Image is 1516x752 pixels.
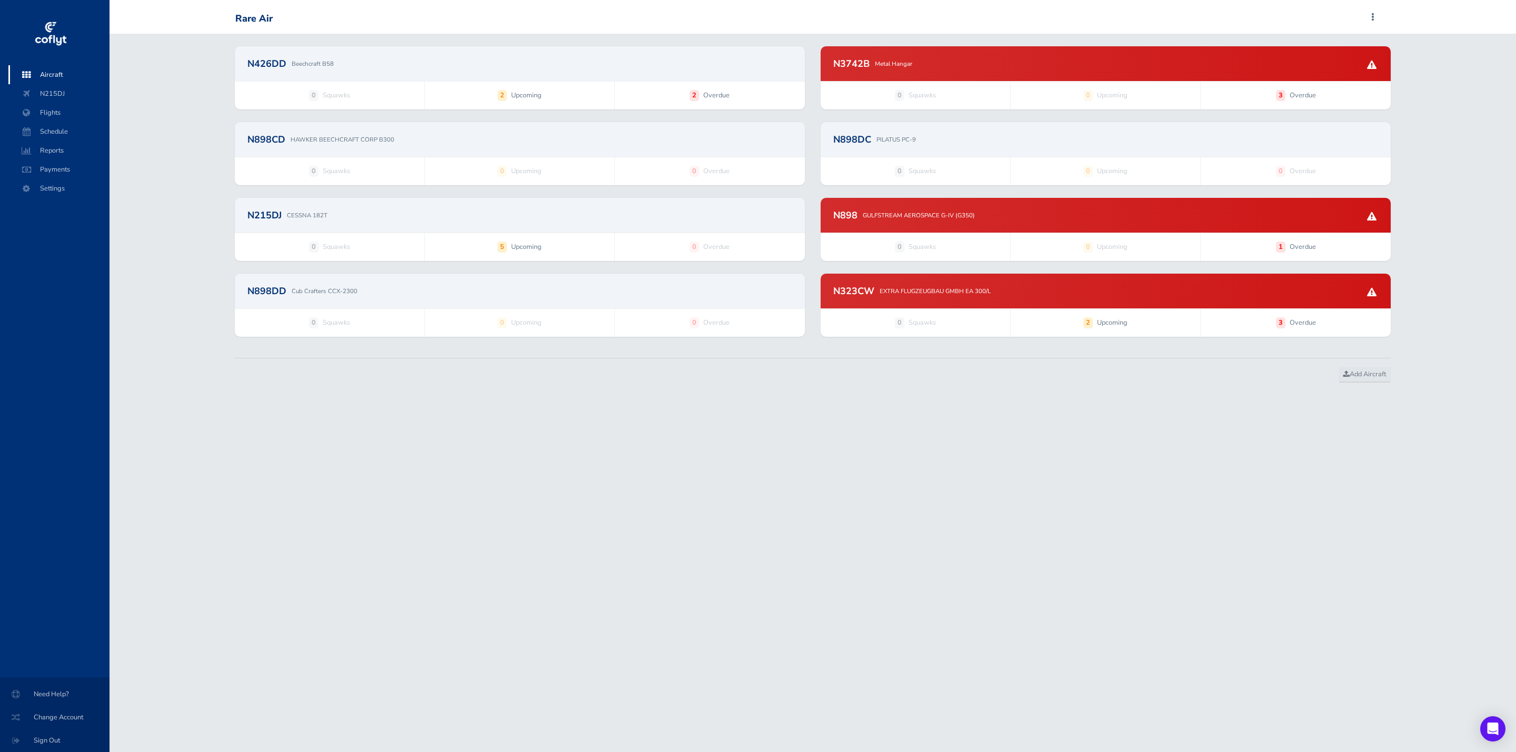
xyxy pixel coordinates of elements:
[821,274,1391,337] a: N323CW EXTRA FLUGZEUGBAU GMBH EA 300/L 0 Squawks 2 Upcoming 3 Overdue
[13,731,97,750] span: Sign Out
[1290,90,1316,101] span: Overdue
[703,317,730,328] span: Overdue
[235,198,805,261] a: N215DJ CESSNA 182T 0 Squawks 5 Upcoming 0 Overdue
[511,90,542,101] span: Upcoming
[1290,166,1316,176] span: Overdue
[13,685,97,704] span: Need Help?
[909,90,936,101] span: Squawks
[1097,317,1128,328] span: Upcoming
[703,90,730,101] span: Overdue
[690,90,699,101] strong: 2
[1343,369,1386,379] span: Add Aircraft
[1097,242,1128,252] span: Upcoming
[1083,242,1093,252] strong: 0
[1480,716,1505,741] div: Open Intercom Messenger
[19,122,99,141] span: Schedule
[876,135,916,144] p: PILATUS PC-9
[33,18,68,50] img: coflyt logo
[1097,166,1128,176] span: Upcoming
[511,242,542,252] span: Upcoming
[1083,317,1093,328] strong: 2
[821,122,1391,185] a: N898DC PILATUS PC-9 0 Squawks 0 Upcoming 0 Overdue
[909,242,936,252] span: Squawks
[690,317,699,328] strong: 0
[19,160,99,179] span: Payments
[19,179,99,198] span: Settings
[323,90,350,101] span: Squawks
[1290,242,1316,252] span: Overdue
[1083,166,1093,176] strong: 0
[511,317,542,328] span: Upcoming
[19,65,99,84] span: Aircraft
[690,242,699,252] strong: 0
[833,59,870,68] h2: N3742B
[1339,367,1391,383] a: Add Aircraft
[875,59,912,68] p: Metal Hangar
[497,90,507,101] strong: 2
[909,317,936,328] span: Squawks
[1276,242,1285,252] strong: 1
[247,210,282,220] h2: N215DJ
[1276,90,1285,101] strong: 3
[247,135,285,144] h2: N898CD
[247,286,286,296] h2: N898DD
[235,274,805,337] a: N898DD Cub Crafters CCX-2300 0 Squawks 0 Upcoming 0 Overdue
[292,59,334,68] p: Beechcraft B58
[292,286,357,296] p: Cub Crafters CCX-2300
[895,166,904,176] strong: 0
[235,46,805,109] a: N426DD Beechcraft B58 0 Squawks 2 Upcoming 2 Overdue
[497,166,507,176] strong: 0
[291,135,394,144] p: HAWKER BEECHCRAFT CORP B300
[1276,166,1285,176] strong: 0
[511,166,542,176] span: Upcoming
[895,90,904,101] strong: 0
[309,242,318,252] strong: 0
[309,166,318,176] strong: 0
[703,242,730,252] span: Overdue
[323,166,350,176] span: Squawks
[309,317,318,328] strong: 0
[247,59,286,68] h2: N426DD
[19,141,99,160] span: Reports
[1097,90,1128,101] span: Upcoming
[1083,90,1093,101] strong: 0
[235,122,805,185] a: N898CD HAWKER BEECHCRAFT CORP B300 0 Squawks 0 Upcoming 0 Overdue
[895,242,904,252] strong: 0
[1290,317,1316,328] span: Overdue
[863,210,975,220] p: GULFSTREAM AEROSPACE G-IV (G350)
[895,317,904,328] strong: 0
[821,198,1391,261] a: N898 GULFSTREAM AEROSPACE G-IV (G350) 0 Squawks 0 Upcoming 1 Overdue
[13,708,97,727] span: Change Account
[880,286,991,296] p: EXTRA FLUGZEUGBAU GMBH EA 300/L
[821,46,1391,109] a: N3742B Metal Hangar 0 Squawks 0 Upcoming 3 Overdue
[19,84,99,103] span: N215DJ
[323,317,350,328] span: Squawks
[19,103,99,122] span: Flights
[1276,317,1285,328] strong: 3
[833,286,874,296] h2: N323CW
[309,90,318,101] strong: 0
[833,135,871,144] h2: N898DC
[690,166,699,176] strong: 0
[833,210,857,220] h2: N898
[909,166,936,176] span: Squawks
[703,166,730,176] span: Overdue
[235,13,273,25] div: Rare Air
[497,317,507,328] strong: 0
[323,242,350,252] span: Squawks
[287,210,327,220] p: CESSNA 182T
[497,242,507,252] strong: 5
